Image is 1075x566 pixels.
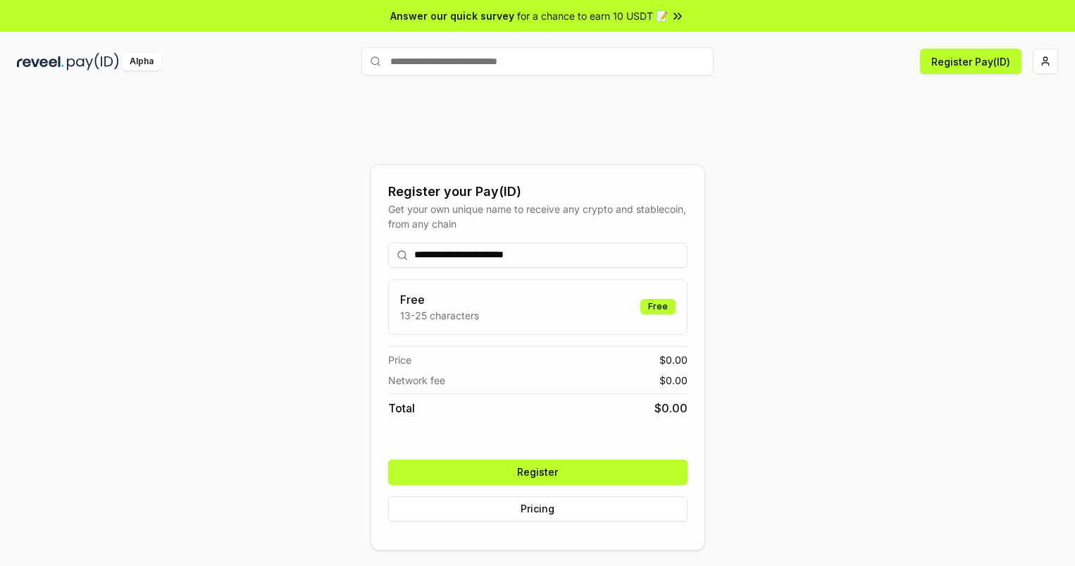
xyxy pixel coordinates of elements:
[517,8,668,23] span: for a chance to earn 10 USDT 📝
[388,202,688,231] div: Get your own unique name to receive any crypto and stablecoin, from any chain
[390,8,514,23] span: Answer our quick survey
[400,308,479,323] p: 13-25 characters
[67,53,119,70] img: pay_id
[388,460,688,485] button: Register
[659,373,688,388] span: $ 0.00
[122,53,161,70] div: Alpha
[388,352,411,367] span: Price
[654,400,688,417] span: $ 0.00
[388,400,415,417] span: Total
[920,49,1021,74] button: Register Pay(ID)
[388,373,445,388] span: Network fee
[659,352,688,367] span: $ 0.00
[640,299,676,314] div: Free
[400,291,479,308] h3: Free
[17,53,64,70] img: reveel_dark
[388,496,688,522] button: Pricing
[388,182,688,202] div: Register your Pay(ID)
